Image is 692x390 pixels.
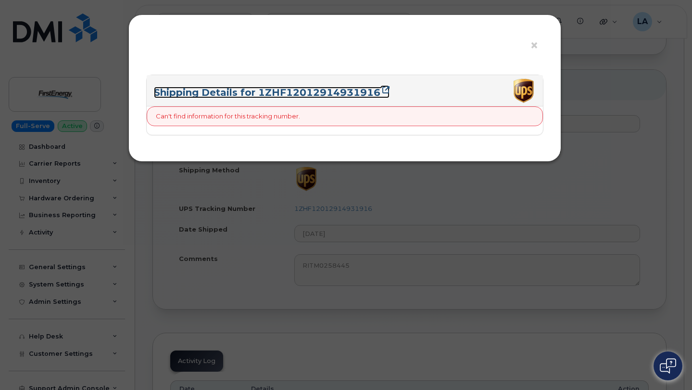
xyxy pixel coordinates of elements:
[660,358,676,374] img: Open chat
[156,112,300,121] p: Can't find information for this tracking number.
[154,87,390,98] a: Shipping Details for 1ZHF12012914931916
[512,78,536,104] img: ups-065b5a60214998095c38875261380b7f924ec8f6fe06ec167ae1927634933c50.png
[530,39,543,53] button: ×
[530,37,539,54] span: ×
